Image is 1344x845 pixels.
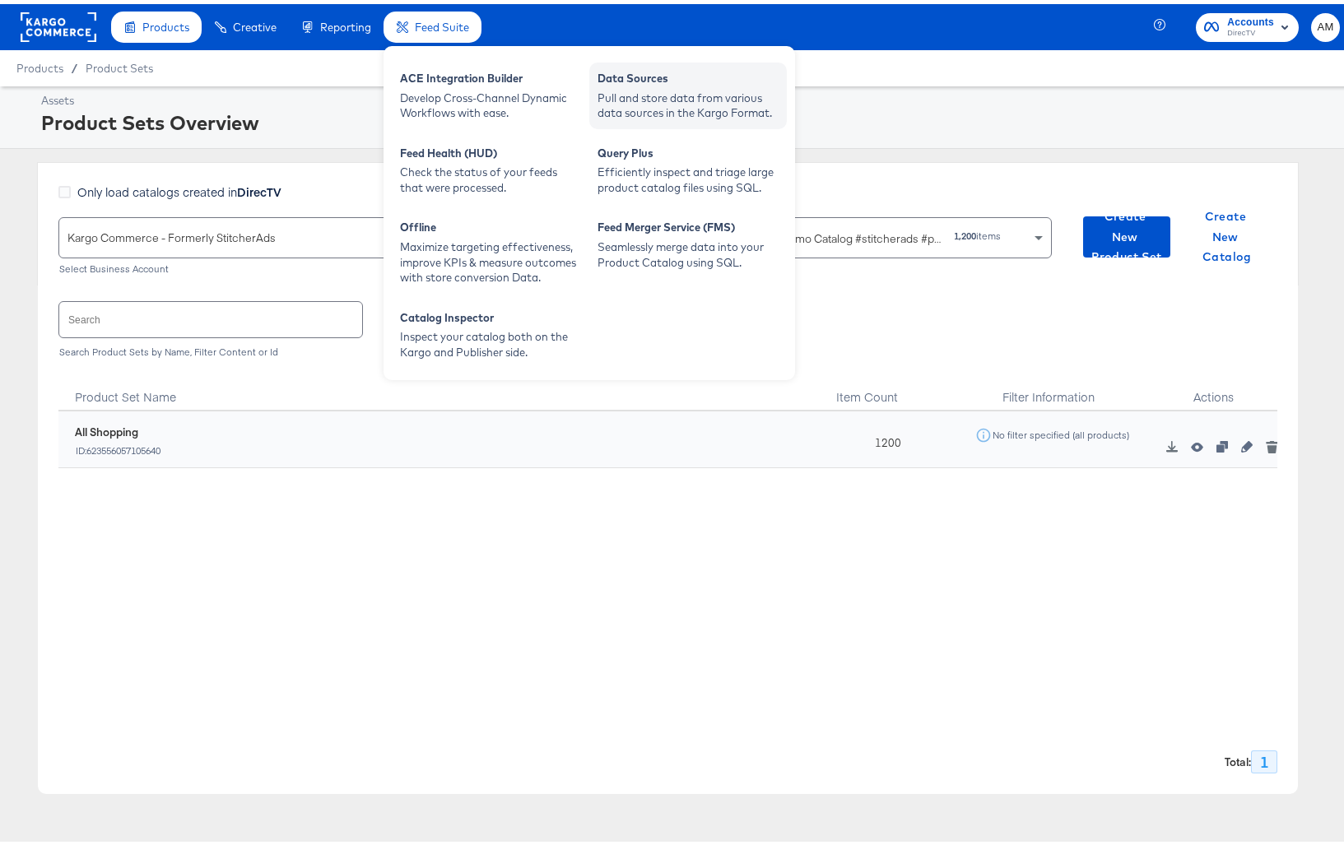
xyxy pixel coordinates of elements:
[58,259,540,271] div: Select Business Account
[41,104,1336,132] div: Product Sets Overview
[320,16,371,30] span: Reporting
[821,366,947,407] div: Toggle SortBy
[1196,9,1299,38] button: AccountsDirecTV
[1083,212,1170,253] button: Create New Product Set
[41,89,1336,104] div: Assets
[954,225,976,238] strong: 1,200
[947,366,1151,407] div: Filter Information
[77,179,281,196] span: Only load catalogs created in
[1227,10,1274,27] span: Accounts
[571,259,1053,271] div: Select Catalog
[233,16,277,30] span: Creative
[1251,746,1277,769] div: 1
[1227,23,1274,36] span: DirecTV
[58,342,1277,354] div: Search Product Sets by Name, Filter Content or Id
[59,298,362,333] input: Search product sets
[86,58,153,71] a: Product Sets
[1225,750,1251,766] strong: Total :
[16,58,63,71] span: Products
[821,366,947,407] div: Item Count
[75,441,161,453] div: ID: 623556057105640
[953,226,1002,238] div: items
[992,425,1130,437] div: No filter specified (all products)
[58,366,821,407] div: Product Set Name
[1184,212,1271,253] button: Create New Catalog
[1318,14,1333,33] span: AM
[75,420,161,436] div: All Shopping
[63,58,86,71] span: /
[415,16,469,30] span: Feed Suite
[1311,9,1340,38] button: AM
[58,366,821,407] div: Toggle SortBy
[237,179,281,196] strong: DirecTV
[1190,202,1264,263] span: Create New Catalog
[1090,202,1164,263] span: Create New Product Set
[1151,366,1277,407] div: Actions
[67,226,276,241] span: Kargo Commerce - Formerly StitcherAds
[821,407,947,464] div: 1200
[142,16,189,30] span: Products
